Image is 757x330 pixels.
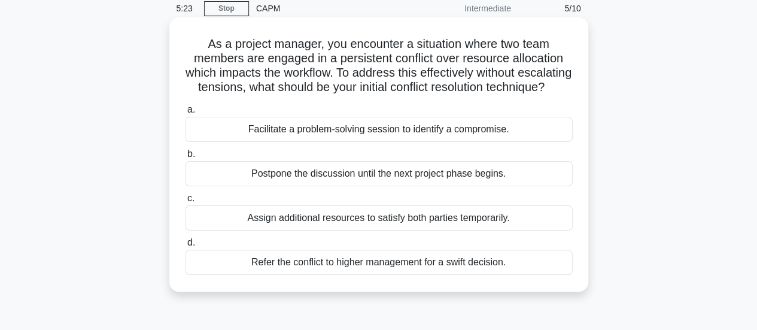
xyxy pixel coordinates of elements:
span: a. [187,104,195,114]
div: Facilitate a problem-solving session to identify a compromise. [185,117,573,142]
a: Stop [204,1,249,16]
span: b. [187,149,195,159]
span: d. [187,237,195,247]
h5: As a project manager, you encounter a situation where two team members are engaged in a persisten... [184,37,574,95]
div: Assign additional resources to satisfy both parties temporarily. [185,205,573,231]
div: Postpone the discussion until the next project phase begins. [185,161,573,186]
div: Refer the conflict to higher management for a swift decision. [185,250,573,275]
span: c. [187,193,194,203]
